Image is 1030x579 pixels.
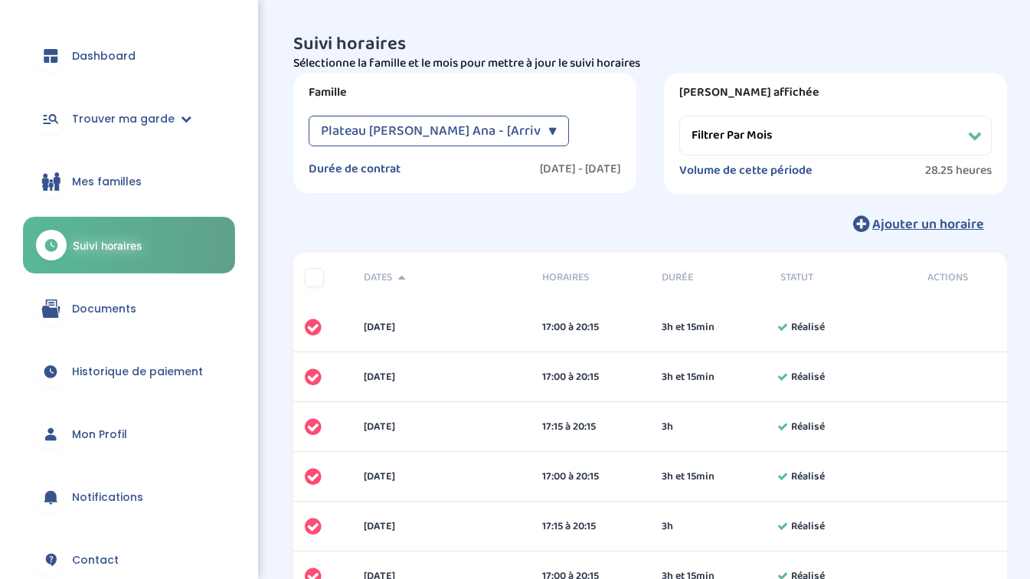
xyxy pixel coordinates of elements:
span: Historique de paiement [72,364,203,380]
span: Réalisé [791,419,825,435]
span: Documents [72,301,136,317]
a: Mon Profil [23,407,235,462]
div: 17:00 à 20:15 [542,319,638,335]
div: [DATE] [352,469,531,485]
span: Réalisé [791,469,825,485]
span: 28.25 heures [925,163,992,178]
label: Famille [309,85,621,100]
div: Statut [769,270,888,286]
label: [PERSON_NAME] affichée [679,85,992,100]
a: Documents [23,281,235,336]
a: Notifications [23,469,235,525]
span: Mon Profil [72,427,127,443]
div: [DATE] [352,419,531,435]
span: 3h et 15min [662,319,714,335]
span: 3h [662,419,673,435]
span: Plateau [PERSON_NAME] Ana - [Arrivés à terme] [321,116,607,146]
div: [DATE] [352,518,531,535]
span: Dashboard [72,48,136,64]
span: Réalisé [791,319,825,335]
span: Mes familles [72,174,142,190]
span: Trouver ma garde [72,111,175,127]
div: Actions [888,270,1007,286]
div: Dates [352,270,531,286]
div: 17:15 à 20:15 [542,518,638,535]
p: Sélectionne la famille et le mois pour mettre à jour le suivi horaires [293,54,1008,73]
div: [DATE] [352,369,531,385]
a: Suivi horaires [23,217,235,273]
div: 17:15 à 20:15 [542,419,638,435]
a: Mes familles [23,154,235,209]
span: Ajouter un horaire [872,214,984,235]
span: Horaires [542,270,638,286]
div: [DATE] [352,319,531,335]
a: Dashboard [23,28,235,83]
div: 17:00 à 20:15 [542,369,638,385]
a: Historique de paiement [23,344,235,399]
a: Trouver ma garde [23,91,235,146]
span: 3h et 15min [662,469,714,485]
span: Réalisé [791,518,825,535]
span: Contact [72,552,119,568]
label: Durée de contrat [309,162,401,177]
span: Notifications [72,489,143,505]
div: 17:00 à 20:15 [542,469,638,485]
button: Ajouter un horaire [830,207,1007,240]
div: ▼ [548,116,557,146]
span: 3h et 15min [662,369,714,385]
span: 3h [662,518,673,535]
div: Durée [650,270,769,286]
span: Suivi horaires [73,237,142,254]
h3: Suivi horaires [293,34,1008,54]
label: [DATE] - [DATE] [540,162,621,177]
span: Réalisé [791,369,825,385]
label: Volume de cette période [679,163,813,178]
